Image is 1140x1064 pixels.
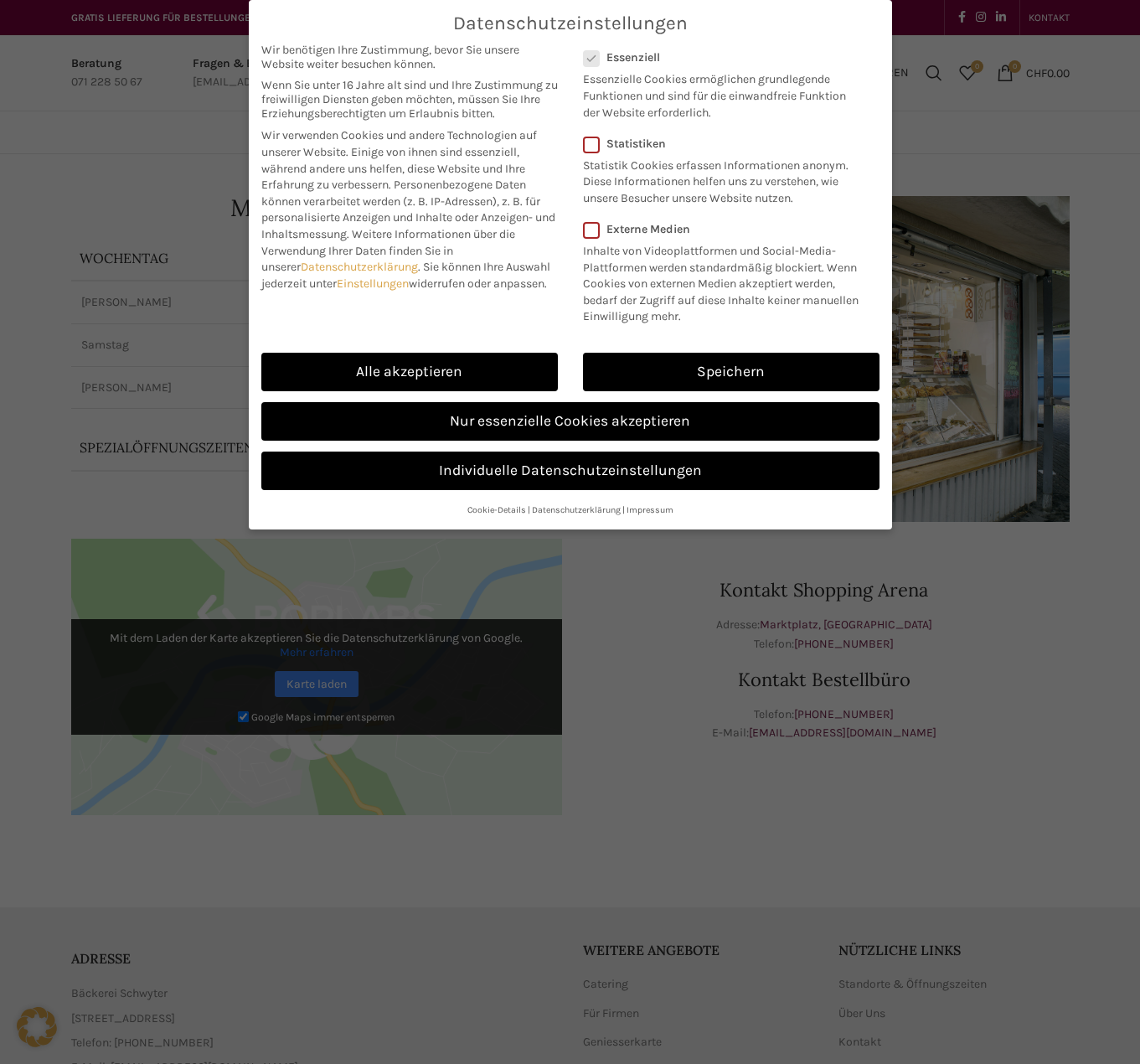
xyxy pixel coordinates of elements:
[261,452,880,490] a: Individuelle Datenschutzeinstellungen
[583,50,858,65] label: Essenziell
[583,236,869,325] p: Inhalte von Videoplattformen und Social-Media-Plattformen werden standardmäßig blockiert. Wenn Co...
[583,222,869,236] label: Externe Medien
[261,178,555,241] span: Personenbezogene Daten können verarbeitet werden (z. B. IP-Adressen), z. B. für personalisierte A...
[261,260,550,291] span: Sie können Ihre Auswahl jederzeit unter widerrufen oder anpassen.
[261,43,558,71] span: Wir benötigen Ihre Zustimmung, bevor Sie unsere Website weiter besuchen können.
[583,65,858,121] p: Essenzielle Cookies ermöglichen grundlegende Funktionen und sind für die einwandfreie Funktion de...
[583,353,880,391] a: Speichern
[261,227,515,274] span: Weitere Informationen über die Verwendung Ihrer Daten finden Sie in unserer .
[627,504,673,515] a: Impressum
[261,128,537,192] span: Wir verwenden Cookies und andere Technologien auf unserer Website. Einige von ihnen sind essenzie...
[453,13,688,34] span: Datenschutzeinstellungen
[583,137,858,151] label: Statistiken
[301,260,418,274] a: Datenschutzerklärung
[532,504,621,515] a: Datenschutzerklärung
[261,353,558,391] a: Alle akzeptieren
[261,402,880,441] a: Nur essenzielle Cookies akzeptieren
[467,504,526,515] a: Cookie-Details
[337,276,409,291] a: Einstellungen
[261,78,558,121] span: Wenn Sie unter 16 Jahre alt sind und Ihre Zustimmung zu freiwilligen Diensten geben möchten, müss...
[583,151,858,207] p: Statistik Cookies erfassen Informationen anonym. Diese Informationen helfen uns zu verstehen, wie...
